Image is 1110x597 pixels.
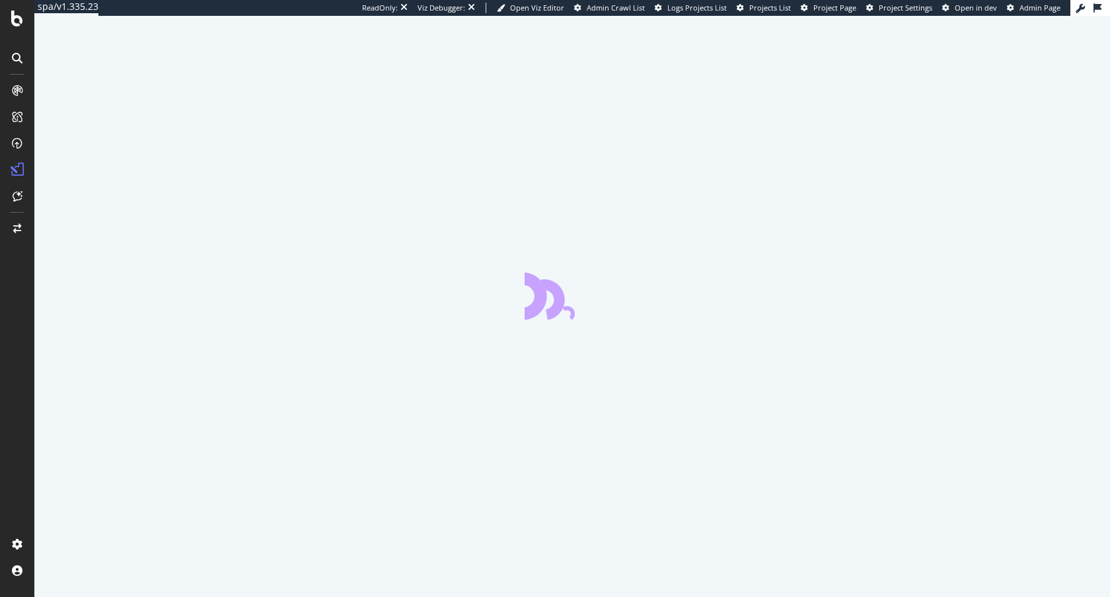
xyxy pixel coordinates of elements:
[418,3,465,13] div: Viz Debugger:
[362,3,398,13] div: ReadOnly:
[667,3,727,13] span: Logs Projects List
[737,3,791,13] a: Projects List
[879,3,932,13] span: Project Settings
[587,3,645,13] span: Admin Crawl List
[813,3,856,13] span: Project Page
[942,3,997,13] a: Open in dev
[1007,3,1060,13] a: Admin Page
[1019,3,1060,13] span: Admin Page
[497,3,564,13] a: Open Viz Editor
[525,272,620,320] div: animation
[510,3,564,13] span: Open Viz Editor
[801,3,856,13] a: Project Page
[866,3,932,13] a: Project Settings
[655,3,727,13] a: Logs Projects List
[574,3,645,13] a: Admin Crawl List
[749,3,791,13] span: Projects List
[955,3,997,13] span: Open in dev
